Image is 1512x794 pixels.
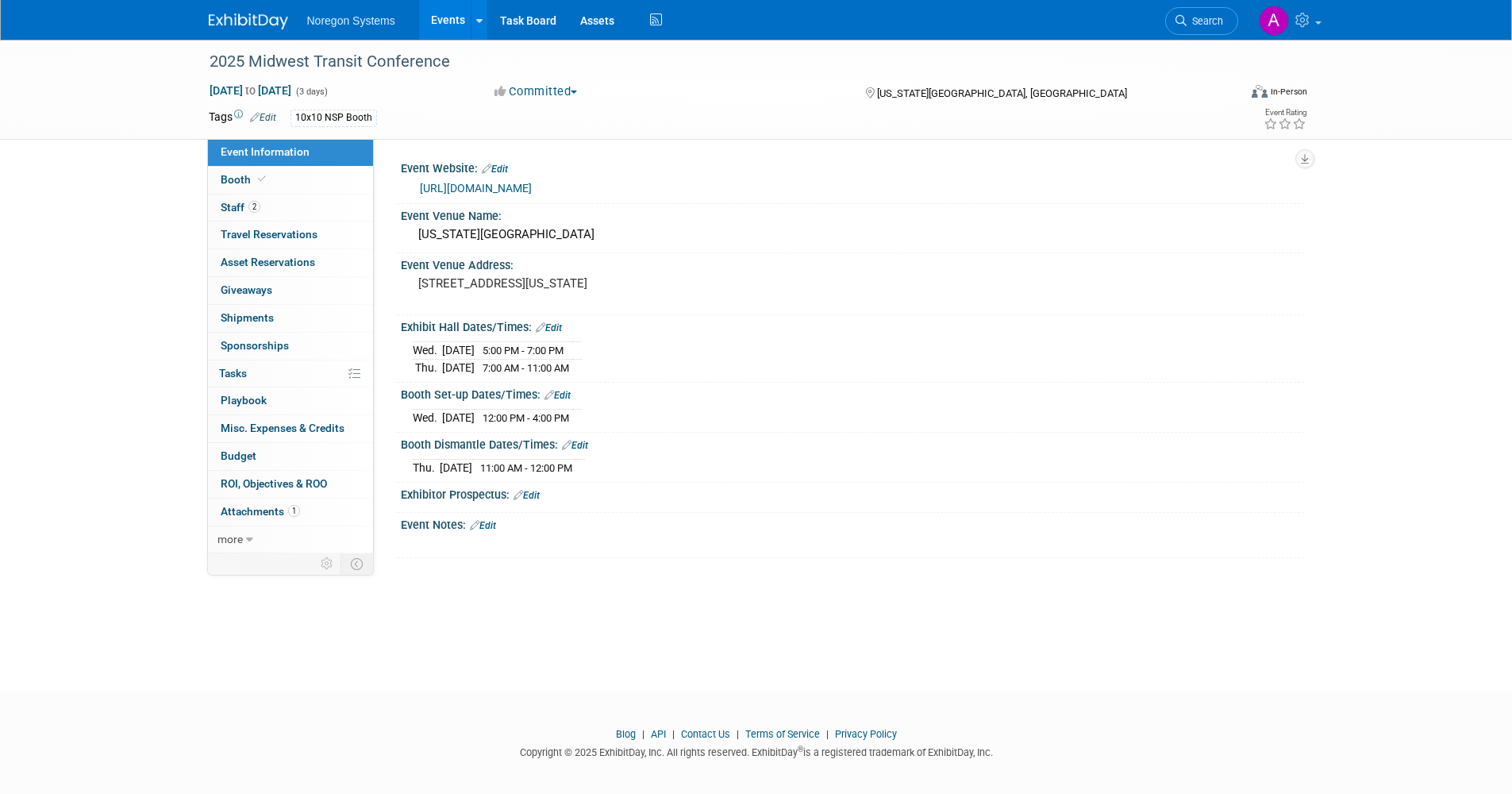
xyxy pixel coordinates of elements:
a: Edit [536,322,562,333]
span: Travel Reservations [221,228,317,241]
span: Shipments [221,311,274,324]
div: Event Venue Name: [401,204,1304,224]
a: Edit [470,520,496,531]
div: Booth Dismantle Dates/Times: [401,433,1304,453]
a: Edit [514,490,540,501]
a: [URL][DOMAIN_NAME] [420,182,532,195]
a: API [651,728,666,740]
sup: ® [798,745,803,754]
div: 10x10 NSP Booth [290,110,377,126]
div: [US_STATE][GEOGRAPHIC_DATA] [413,222,1292,247]
pre: [STREET_ADDRESS][US_STATE] [418,276,760,291]
a: Playbook [208,387,373,414]
a: Misc. Expenses & Credits [208,415,373,442]
span: Staff [221,201,260,214]
a: Asset Reservations [208,249,373,276]
a: Staff2 [208,195,373,222]
a: Terms of Service [745,728,820,740]
a: more [208,526,373,553]
span: Budget [221,449,256,462]
span: ROI, Objectives & ROO [221,477,327,490]
a: Blog [616,728,636,740]
td: [DATE] [442,360,475,376]
a: Travel Reservations [208,222,373,249]
td: Wed. [413,410,442,426]
div: Exhibit Hall Dates/Times: [401,315,1304,336]
a: Event Information [208,139,373,166]
span: Sponsorships [221,339,289,352]
span: Asset Reservations [221,256,315,268]
div: Event Rating [1264,109,1306,117]
td: [DATE] [440,460,472,476]
td: Wed. [413,342,442,360]
a: Edit [482,164,508,175]
div: In-Person [1270,86,1307,98]
span: Noregon Systems [307,14,395,27]
a: Shipments [208,305,373,332]
a: Contact Us [681,728,730,740]
div: 2025 Midwest Transit Conference [204,48,1214,76]
img: Format-Inperson.png [1252,85,1268,98]
a: Tasks [208,360,373,387]
td: Toggle Event Tabs [340,553,373,574]
td: Thu. [413,460,440,476]
td: [DATE] [442,342,475,360]
span: Booth [221,173,269,186]
span: [US_STATE][GEOGRAPHIC_DATA], [GEOGRAPHIC_DATA] [877,87,1127,99]
td: [DATE] [442,410,475,426]
span: Tasks [219,367,247,380]
img: Ali Connell [1259,6,1289,36]
a: Edit [544,390,571,401]
i: Booth reservation complete [258,175,266,183]
span: (3 days) [294,87,328,97]
span: | [668,728,679,740]
span: Playbook [221,394,267,407]
span: 11:00 AM - 12:00 PM [480,462,572,474]
a: Sponsorships [208,333,373,360]
a: Edit [562,440,588,451]
span: | [822,728,833,740]
span: Search [1187,15,1223,27]
span: Event Information [221,145,310,158]
td: Tags [209,109,276,127]
span: [DATE] [DATE] [209,83,292,98]
span: 2 [248,201,260,213]
a: Attachments1 [208,499,373,526]
a: Edit [250,112,276,123]
a: Giveaways [208,277,373,304]
span: Misc. Expenses & Credits [221,422,344,434]
span: 5:00 PM - 7:00 PM [483,345,564,357]
div: Event Format [1145,83,1308,106]
span: 1 [288,505,300,517]
span: to [243,84,258,97]
td: Thu. [413,360,442,376]
span: | [733,728,743,740]
span: 12:00 PM - 4:00 PM [483,412,569,424]
span: Attachments [221,505,300,518]
span: | [638,728,648,740]
div: Exhibitor Prospectus: [401,483,1304,503]
a: Booth [208,167,373,194]
a: ROI, Objectives & ROO [208,471,373,498]
td: Personalize Event Tab Strip [314,553,341,574]
div: Event Website: [401,156,1304,177]
span: Giveaways [221,283,272,296]
img: ExhibitDay [209,13,288,29]
div: Event Notes: [401,513,1304,534]
span: 7:00 AM - 11:00 AM [483,362,569,374]
span: more [217,533,243,545]
button: Committed [489,83,583,100]
a: Search [1165,7,1238,35]
div: Booth Set-up Dates/Times: [401,383,1304,403]
a: Privacy Policy [835,728,897,740]
div: Event Venue Address: [401,253,1304,273]
a: Budget [208,443,373,470]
